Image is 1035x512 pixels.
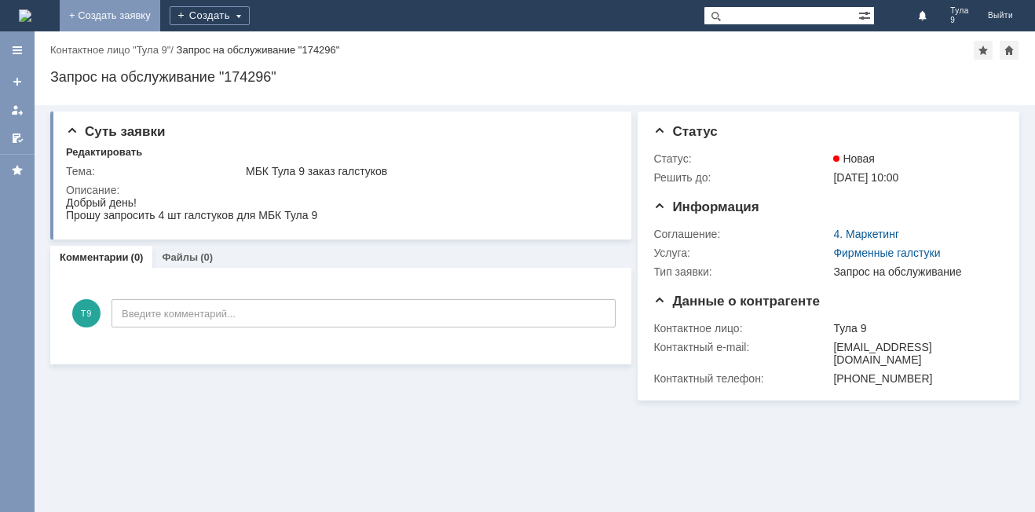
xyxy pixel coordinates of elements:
span: Расширенный поиск [858,7,874,22]
a: 4. Маркетинг [833,228,899,240]
div: Соглашение: [653,228,830,240]
div: Сделать домашней страницей [1000,41,1019,60]
span: Тула [950,6,969,16]
span: Новая [833,152,875,165]
div: Редактировать [66,146,142,159]
div: Контактный телефон: [653,372,830,385]
span: Т9 [72,299,101,327]
a: Мои согласования [5,126,30,151]
div: Контактный e-mail: [653,341,830,353]
span: Статус [653,124,717,139]
div: Статус: [653,152,830,165]
a: Файлы [162,251,198,263]
div: (0) [200,251,213,263]
span: Суть заявки [66,124,165,139]
span: Информация [653,199,759,214]
div: Создать [170,6,250,25]
div: Описание: [66,184,613,196]
div: Добавить в избранное [974,41,993,60]
div: Запрос на обслуживание [833,265,997,278]
div: Контактное лицо: [653,322,830,335]
a: Мои заявки [5,97,30,123]
a: Фирменные галстуки [833,247,940,259]
div: (0) [131,251,144,263]
a: Создать заявку [5,69,30,94]
div: Тема: [66,165,243,177]
div: Услуга: [653,247,830,259]
div: [PHONE_NUMBER] [833,372,997,385]
img: logo [19,9,31,22]
a: Контактное лицо "Тула 9" [50,44,170,56]
div: Запрос на обслуживание "174296" [50,69,1019,85]
div: / [50,44,177,56]
div: Тип заявки: [653,265,830,278]
span: Данные о контрагенте [653,294,820,309]
div: МБК Тула 9 заказ галстуков [246,165,610,177]
div: [EMAIL_ADDRESS][DOMAIN_NAME] [833,341,997,366]
div: Тула 9 [833,322,997,335]
div: Решить до: [653,171,830,184]
div: Запрос на обслуживание "174296" [177,44,340,56]
span: 9 [950,16,969,25]
span: [DATE] 10:00 [833,171,898,184]
a: Комментарии [60,251,129,263]
a: Перейти на домашнюю страницу [19,9,31,22]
